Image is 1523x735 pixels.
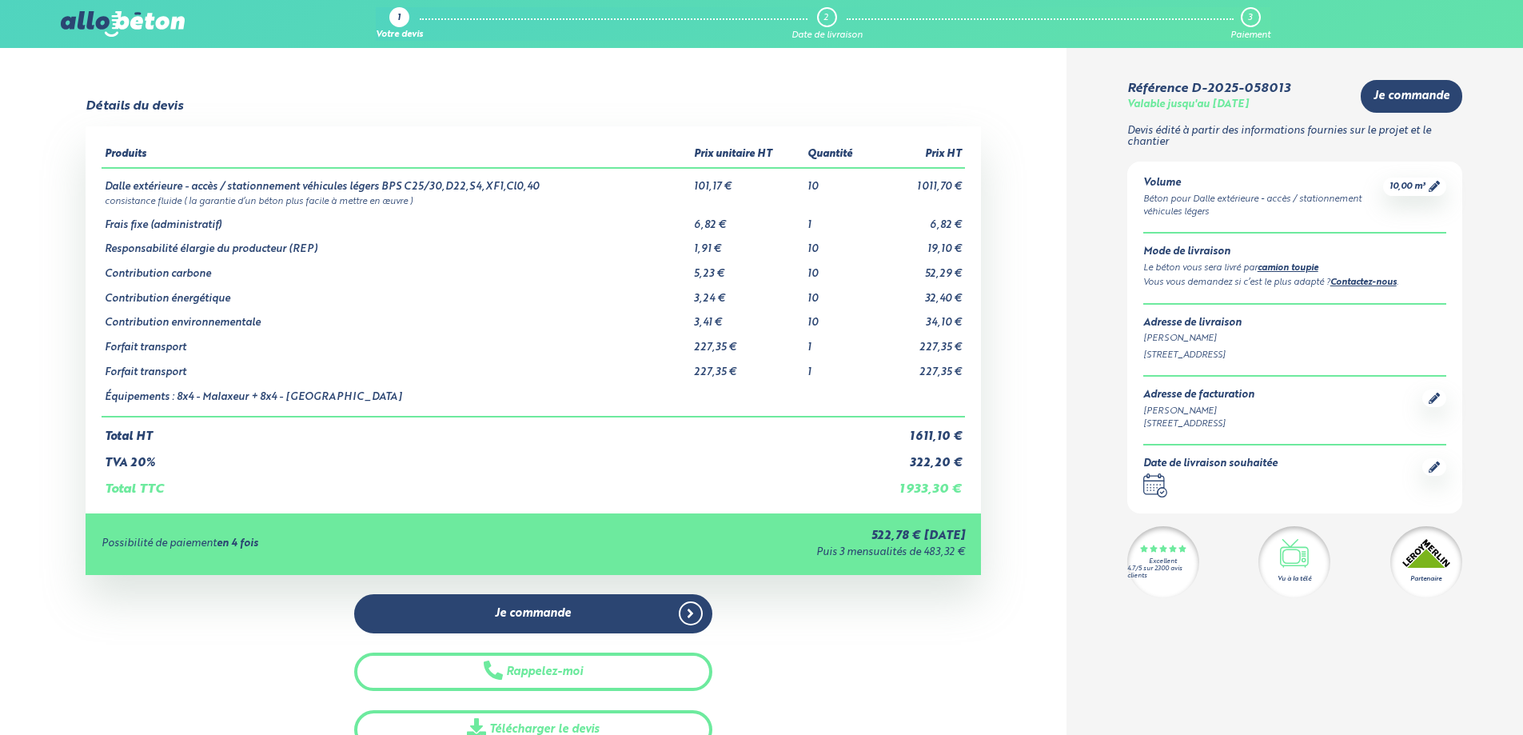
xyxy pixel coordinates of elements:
div: Mode de livraison [1143,246,1446,258]
iframe: Help widget launcher [1381,673,1505,717]
td: 5,23 € [691,256,804,281]
div: [STREET_ADDRESS] [1143,349,1446,362]
div: Valable jusqu'au [DATE] [1127,99,1249,111]
td: Contribution environnementale [102,305,691,330]
td: 227,35 € [873,330,965,354]
td: 227,35 € [873,354,965,379]
td: 227,35 € [691,330,804,354]
td: Total HT [102,417,873,444]
div: Puis 3 mensualités de 483,32 € [544,547,965,559]
div: 522,78 € [DATE] [544,529,965,543]
td: Responsabilité élargie du producteur (REP) [102,231,691,256]
td: Contribution carbone [102,256,691,281]
td: 19,10 € [873,231,965,256]
a: 2 Date de livraison [791,7,863,41]
div: [PERSON_NAME] [1143,405,1254,418]
a: camion toupie [1258,264,1318,273]
td: 1 011,70 € [873,168,965,194]
img: allobéton [61,11,184,37]
div: Votre devis [376,30,423,41]
td: 101,17 € [691,168,804,194]
div: Vu à la télé [1278,574,1311,584]
td: 1 611,10 € [873,417,965,444]
div: Adresse de livraison [1143,318,1446,330]
td: 1 [804,354,873,379]
a: Je commande [354,594,712,633]
th: Prix HT [873,142,965,168]
td: Forfait transport [102,330,691,354]
td: Frais fixe (administratif) [102,207,691,232]
td: 10 [804,231,873,256]
td: consistance fluide ( la garantie d’un béton plus facile à mettre en œuvre ) [102,194,965,207]
div: Paiement [1230,30,1270,41]
a: 1 Votre devis [376,7,423,41]
div: Possibilité de paiement [102,538,544,550]
div: Volume [1143,178,1383,190]
td: Dalle extérieure - accès / stationnement véhicules légers BPS C25/30,D22,S4,XF1,Cl0,40 [102,168,691,194]
div: Date de livraison [791,30,863,41]
div: Adresse de facturation [1143,389,1254,401]
div: [STREET_ADDRESS] [1143,417,1254,431]
td: 1 933,30 € [873,469,965,497]
div: Partenaire [1410,574,1441,584]
th: Prix unitaire HT [691,142,804,168]
div: 4.7/5 sur 2300 avis clients [1127,565,1199,580]
td: 1 [804,207,873,232]
button: Rappelez-moi [354,653,712,692]
td: Contribution énergétique [102,281,691,306]
td: Total TTC [102,469,873,497]
td: Forfait transport [102,354,691,379]
td: 1 [804,330,873,354]
a: Contactez-nous [1330,278,1397,287]
a: Je commande [1361,80,1462,113]
div: Détails du devis [86,99,183,114]
div: 2 [823,13,828,23]
th: Quantité [804,142,873,168]
td: 322,20 € [873,444,965,470]
td: 34,10 € [873,305,965,330]
td: TVA 20% [102,444,873,470]
td: 227,35 € [691,354,804,379]
span: Je commande [495,607,571,621]
td: Équipements : 8x4 - Malaxeur + 8x4 - [GEOGRAPHIC_DATA] [102,379,691,417]
div: Vous vous demandez si c’est le plus adapté ? . [1143,276,1446,290]
div: Le béton vous sera livré par [1143,262,1446,276]
td: 6,82 € [873,207,965,232]
div: Excellent [1149,558,1177,565]
td: 10 [804,256,873,281]
div: Date de livraison souhaitée [1143,458,1278,470]
span: Je commande [1373,90,1449,103]
p: Devis édité à partir des informations fournies sur le projet et le chantier [1127,126,1462,149]
div: 1 [397,14,401,24]
td: 3,24 € [691,281,804,306]
div: [PERSON_NAME] [1143,332,1446,346]
div: 3 [1248,13,1252,23]
td: 10 [804,281,873,306]
div: Béton pour Dalle extérieure - accès / stationnement véhicules légers [1143,193,1383,220]
td: 32,40 € [873,281,965,306]
strong: en 4 fois [217,538,258,549]
a: 3 Paiement [1230,7,1270,41]
td: 6,82 € [691,207,804,232]
td: 3,41 € [691,305,804,330]
div: Référence D-2025-058013 [1127,82,1290,96]
td: 52,29 € [873,256,965,281]
td: 10 [804,305,873,330]
td: 10 [804,168,873,194]
th: Produits [102,142,691,168]
td: 1,91 € [691,231,804,256]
